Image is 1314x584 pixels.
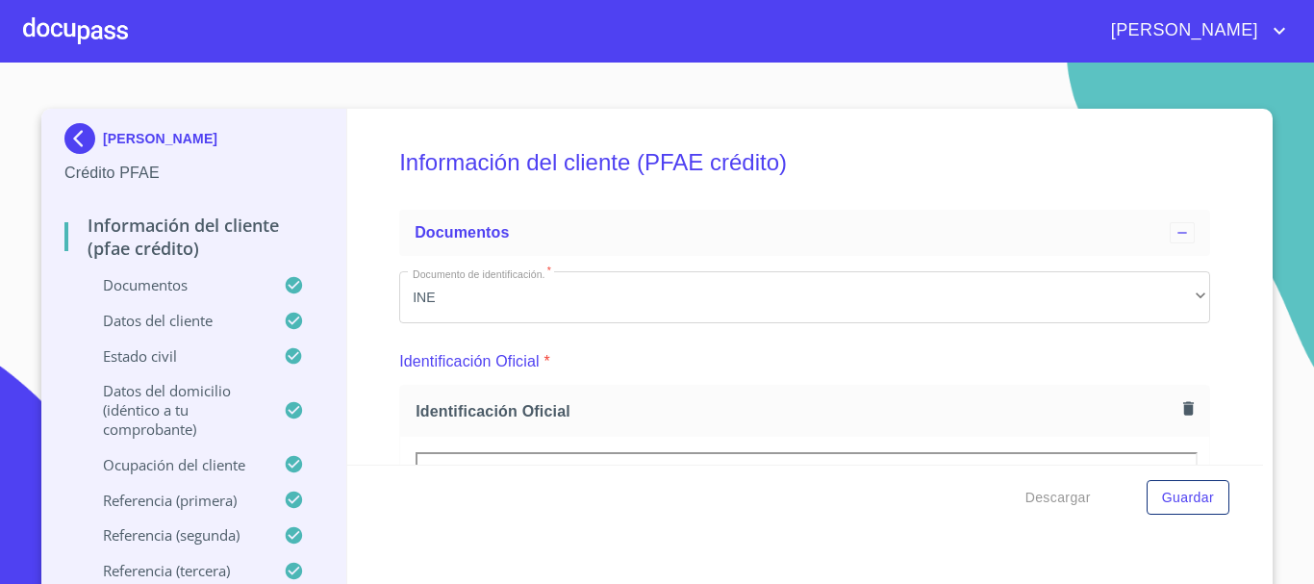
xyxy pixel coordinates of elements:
p: Ocupación del Cliente [64,455,284,474]
span: [PERSON_NAME] [1097,15,1268,46]
button: account of current user [1097,15,1291,46]
p: Identificación Oficial [399,350,540,373]
div: [PERSON_NAME] [64,123,323,162]
img: Docupass spot blue [64,123,103,154]
div: INE [399,271,1210,323]
p: Referencia (tercera) [64,561,284,580]
button: Guardar [1147,480,1229,516]
p: Datos del cliente [64,311,284,330]
span: Guardar [1162,486,1214,510]
p: Documentos [64,275,284,294]
span: Identificación Oficial [416,401,1175,421]
p: Crédito PFAE [64,162,323,185]
p: [PERSON_NAME] [103,131,217,146]
span: Documentos [415,224,509,241]
p: Referencia (primera) [64,491,284,510]
p: Referencia (segunda) [64,525,284,545]
h5: Información del cliente (PFAE crédito) [399,123,1210,202]
p: Estado Civil [64,346,284,366]
button: Descargar [1018,480,1099,516]
div: Documentos [399,210,1210,256]
p: Información del cliente (PFAE crédito) [64,214,323,260]
span: Descargar [1025,486,1091,510]
p: Datos del domicilio (idéntico a tu comprobante) [64,381,284,439]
